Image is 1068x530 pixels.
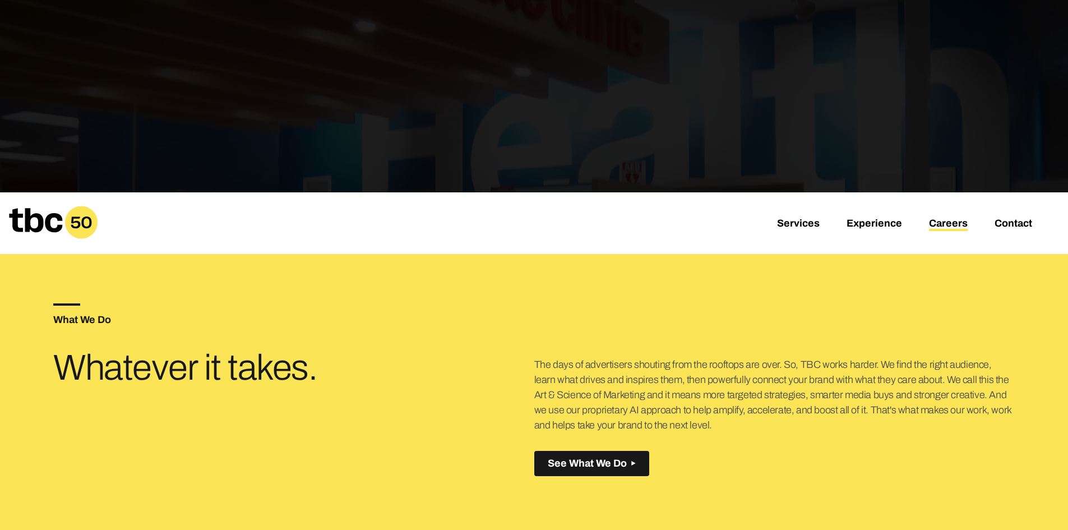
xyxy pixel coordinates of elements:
[847,218,902,231] a: Experience
[53,315,534,325] h5: What We Do
[548,458,627,469] span: See What We Do
[929,218,968,231] a: Careers
[53,352,374,384] h3: Whatever it takes.
[534,357,1015,433] p: The days of advertisers shouting from the rooftops are over. So, TBC works harder. We find the ri...
[995,218,1032,231] a: Contact
[9,231,98,243] a: Home
[777,218,820,231] a: Services
[534,451,649,476] button: See What We Do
